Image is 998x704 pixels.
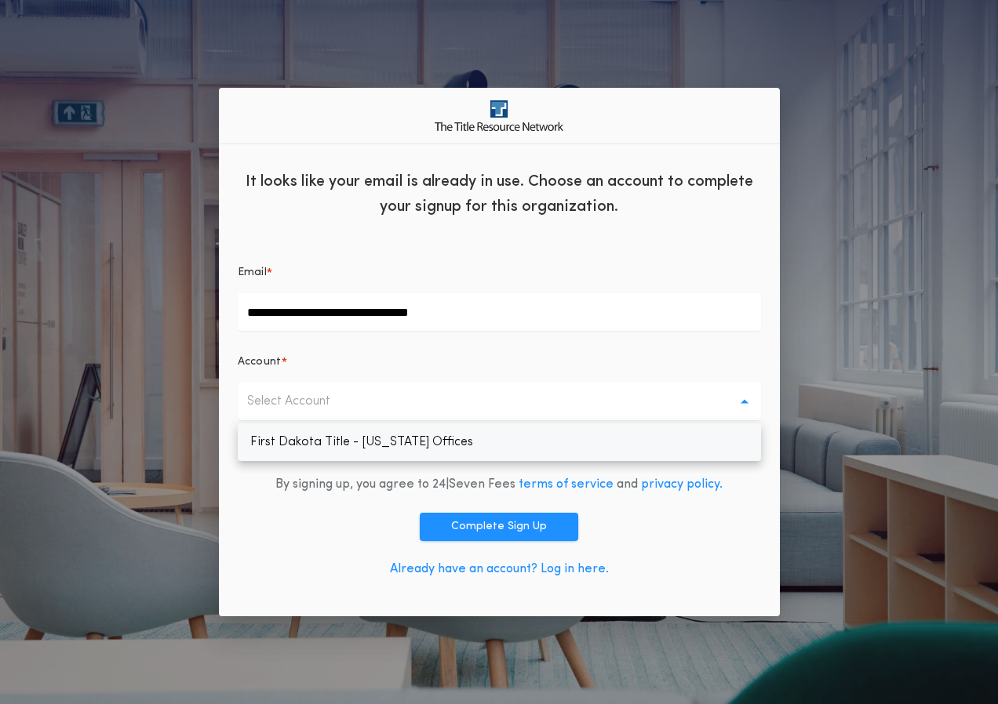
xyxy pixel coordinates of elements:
input: Email* [238,293,761,331]
p: Email [238,265,268,281]
a: Already have an account? Log in here. [390,563,609,575]
p: Select Account [247,392,355,411]
div: By signing up, you agree to 24|Seven Fees and [275,475,723,494]
button: Complete Sign Up [420,513,578,541]
ul: Select Account [238,423,761,461]
img: logo [435,100,563,131]
p: First Dakota Title - [US_STATE] Offices [238,423,761,461]
button: Select Account [238,383,761,420]
div: It looks like your email is already in use. Choose an account to complete your signup for this or... [219,157,780,227]
a: terms of service [519,478,614,491]
a: privacy policy. [641,478,723,491]
p: Account [238,354,282,370]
